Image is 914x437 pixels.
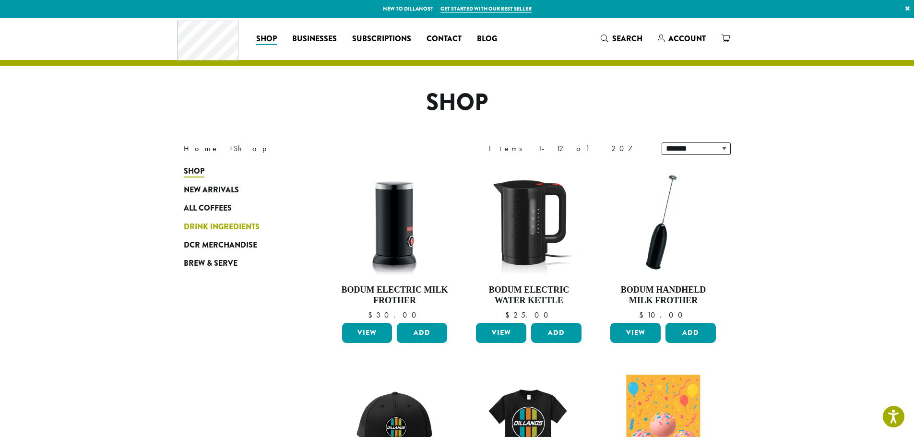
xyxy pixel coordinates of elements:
button: Add [531,323,582,343]
a: Bodum Electric Water Kettle $25.00 [474,167,584,319]
a: Drink Ingredients [184,217,299,236]
span: All Coffees [184,202,232,214]
bdi: 10.00 [639,310,687,320]
span: DCR Merchandise [184,239,257,251]
h4: Bodum Electric Water Kettle [474,285,584,306]
h4: Bodum Handheld Milk Frother [608,285,718,306]
span: $ [505,310,513,320]
img: DP3954.01-002.png [339,167,450,277]
a: Shop [184,162,299,180]
bdi: 25.00 [505,310,553,320]
span: $ [368,310,376,320]
span: Blog [477,33,497,45]
span: Drink Ingredients [184,221,260,233]
span: Brew & Serve [184,258,237,270]
nav: Breadcrumb [184,143,443,154]
span: Subscriptions [352,33,411,45]
div: Items 1-12 of 207 [489,143,647,154]
span: Shop [184,165,204,177]
span: Businesses [292,33,337,45]
a: All Coffees [184,199,299,217]
h4: Bodum Electric Milk Frother [340,285,450,306]
a: Home [184,143,219,154]
img: DP3927.01-002.png [608,167,718,277]
span: Account [668,33,706,44]
h1: Shop [177,89,738,117]
bdi: 30.00 [368,310,421,320]
a: Get started with our best seller [440,5,532,13]
a: New Arrivals [184,181,299,199]
a: View [476,323,526,343]
span: › [229,140,233,154]
a: View [610,323,661,343]
button: Add [397,323,447,343]
span: $ [639,310,647,320]
button: Add [665,323,716,343]
a: Shop [249,31,285,47]
img: DP3955.01.png [474,167,584,277]
a: Search [593,31,650,47]
a: Bodum Electric Milk Frother $30.00 [340,167,450,319]
span: Contact [427,33,462,45]
a: DCR Merchandise [184,236,299,254]
span: New Arrivals [184,184,239,196]
a: View [342,323,392,343]
span: Search [612,33,642,44]
span: Shop [256,33,277,45]
a: Brew & Serve [184,254,299,272]
a: Bodum Handheld Milk Frother $10.00 [608,167,718,319]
